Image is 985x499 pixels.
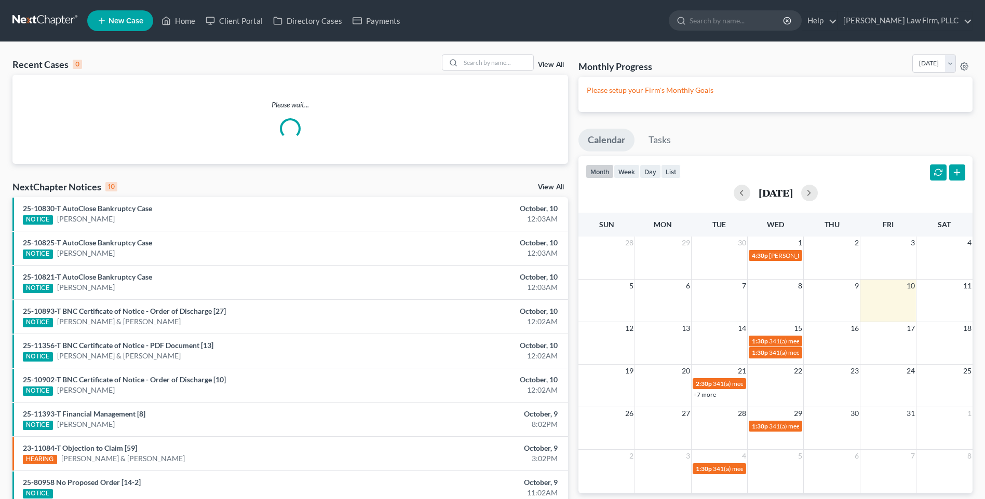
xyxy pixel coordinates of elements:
button: week [614,164,640,178]
a: 23-11084-T Objection to Claim [59] [23,443,137,452]
span: 20 [681,365,691,377]
button: list [661,164,681,178]
div: NOTICE [23,386,53,396]
a: 25-11393-T Financial Management [8] [23,409,145,418]
span: 7 [741,280,747,292]
div: NOTICE [23,318,53,327]
a: [PERSON_NAME] [57,214,115,224]
span: 15 [793,322,803,335]
div: October, 9 [386,443,558,453]
a: Tasks [639,129,680,151]
a: [PERSON_NAME] & [PERSON_NAME] [61,453,185,464]
span: 30 [849,407,860,420]
span: 31 [906,407,916,420]
input: Search by name... [461,55,533,70]
h2: [DATE] [759,187,793,198]
span: 16 [849,322,860,335]
div: October, 10 [386,375,558,385]
button: day [640,164,661,178]
span: 19 [624,365,635,377]
p: Please wait... [12,100,568,110]
a: View All [538,184,564,191]
a: 25-10893-T BNC Certificate of Notice - Order of Discharge [27] [23,307,226,315]
a: 25-10830-T AutoClose Bankruptcy Case [23,204,152,213]
span: 3 [685,450,691,462]
span: 24 [906,365,916,377]
span: 6 [854,450,860,462]
span: 23 [849,365,860,377]
div: 12:02AM [386,385,558,395]
div: October, 10 [386,203,558,214]
a: Calendar [578,129,635,151]
span: 1:30p [752,422,768,430]
span: Fri [883,220,894,229]
span: 9 [854,280,860,292]
a: View All [538,61,564,68]
span: 18 [962,322,973,335]
span: 341(a) meeting for [PERSON_NAME] [713,380,813,387]
span: Sat [938,220,951,229]
span: 26 [624,407,635,420]
span: 6 [685,280,691,292]
div: NOTICE [23,249,53,259]
div: 12:03AM [386,248,558,258]
a: 25-10902-T BNC Certificate of Notice - Order of Discharge [10] [23,375,226,384]
span: [PERSON_NAME] [769,252,818,259]
a: [PERSON_NAME] & [PERSON_NAME] [57,316,181,327]
div: October, 10 [386,272,558,282]
span: 341(a) meeting for [PERSON_NAME] [769,337,869,345]
span: 4:30p [752,252,768,259]
div: 12:03AM [386,214,558,224]
a: [PERSON_NAME] Law Firm, PLLC [838,11,972,30]
a: 25-11356-T BNC Certificate of Notice - PDF Document [13] [23,341,213,350]
span: 22 [793,365,803,377]
span: 7 [910,450,916,462]
span: 4 [966,237,973,249]
span: 21 [737,365,747,377]
div: Recent Cases [12,58,82,71]
a: Directory Cases [268,11,347,30]
span: 1 [966,407,973,420]
span: 1:30p [696,465,712,473]
div: 11:02AM [386,488,558,498]
div: NOTICE [23,421,53,430]
h3: Monthly Progress [578,60,652,73]
a: [PERSON_NAME] [57,282,115,293]
a: [PERSON_NAME] [57,248,115,258]
a: Help [802,11,837,30]
span: 1:30p [752,349,768,356]
div: October, 10 [386,306,558,316]
div: 0 [73,60,82,69]
span: 14 [737,322,747,335]
p: Please setup your Firm's Monthly Goals [587,85,964,95]
a: 25-80958 No Proposed Order [14-2] [23,478,141,487]
span: 3 [910,237,916,249]
span: Sun [599,220,614,229]
span: 2 [628,450,635,462]
span: 29 [681,237,691,249]
div: NOTICE [23,215,53,225]
span: 25 [962,365,973,377]
span: 28 [737,407,747,420]
span: 30 [737,237,747,249]
span: 1 [797,237,803,249]
div: NextChapter Notices [12,181,117,193]
div: 10 [105,182,117,191]
span: 5 [797,450,803,462]
span: Tue [712,220,726,229]
input: Search by name... [690,11,785,30]
span: Wed [767,220,784,229]
span: 5 [628,280,635,292]
a: +7 more [693,391,716,398]
a: 25-10825-T AutoClose Bankruptcy Case [23,238,152,247]
div: 12:02AM [386,316,558,327]
span: 8 [797,280,803,292]
span: Thu [825,220,840,229]
div: 12:02AM [386,351,558,361]
span: 2 [854,237,860,249]
span: 8 [966,450,973,462]
span: 28 [624,237,635,249]
span: 10 [906,280,916,292]
div: October, 10 [386,238,558,248]
a: Home [156,11,200,30]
